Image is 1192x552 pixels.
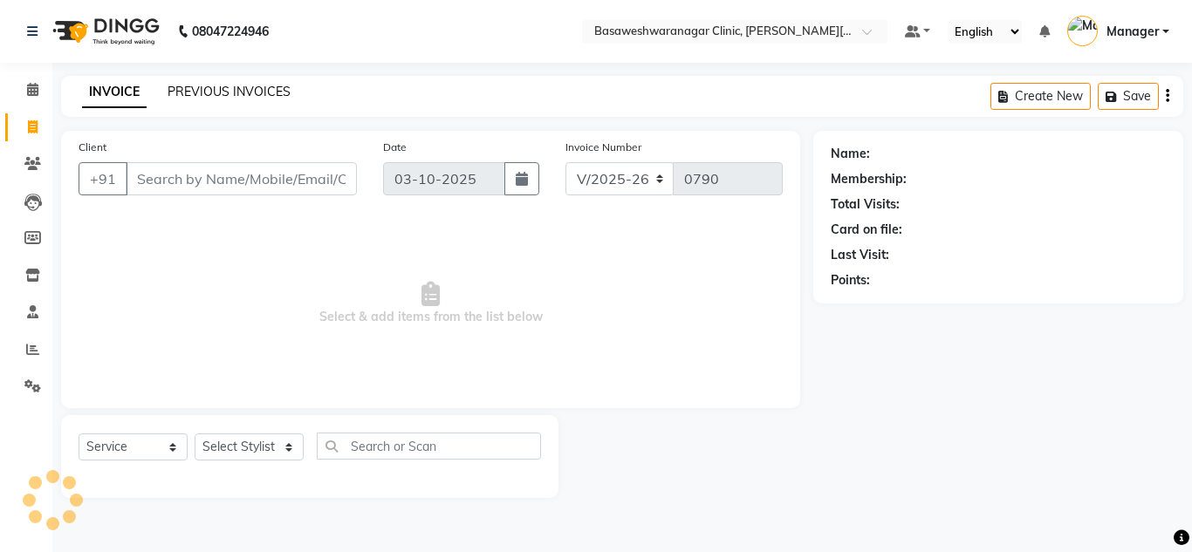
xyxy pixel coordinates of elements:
button: +91 [79,162,127,195]
img: logo [45,7,164,56]
b: 08047224946 [192,7,269,56]
input: Search by Name/Mobile/Email/Code [126,162,357,195]
button: Save [1098,83,1159,110]
div: Membership: [831,170,907,188]
div: Last Visit: [831,246,889,264]
label: Date [383,140,407,155]
label: Client [79,140,106,155]
div: Points: [831,271,870,290]
a: PREVIOUS INVOICES [168,84,291,99]
span: Select & add items from the list below [79,216,783,391]
label: Invoice Number [565,140,641,155]
div: Card on file: [831,221,902,239]
a: INVOICE [82,77,147,108]
button: Create New [990,83,1091,110]
div: Name: [831,145,870,163]
input: Search or Scan [317,433,541,460]
span: Manager [1106,23,1159,41]
div: Total Visits: [831,195,900,214]
img: Manager [1067,16,1098,46]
